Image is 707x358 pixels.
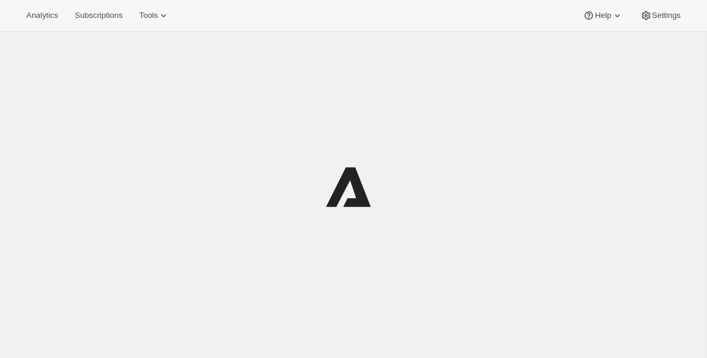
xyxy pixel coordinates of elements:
[26,11,58,20] span: Analytics
[633,7,688,24] button: Settings
[595,11,611,20] span: Help
[19,7,65,24] button: Analytics
[139,11,158,20] span: Tools
[67,7,130,24] button: Subscriptions
[75,11,122,20] span: Subscriptions
[652,11,681,20] span: Settings
[132,7,177,24] button: Tools
[576,7,630,24] button: Help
